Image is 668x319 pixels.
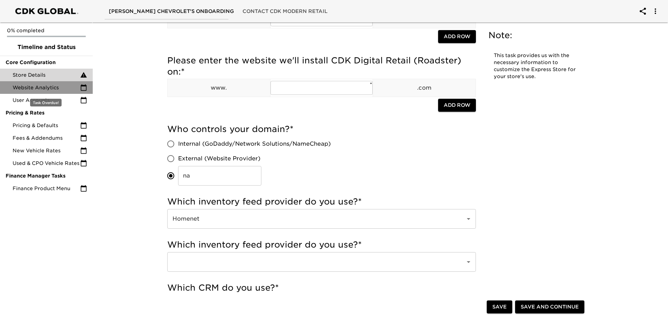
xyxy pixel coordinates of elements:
button: Add Row [438,99,476,112]
button: account of current user [634,3,651,20]
button: account of current user [647,3,664,20]
span: Finance Manager Tasks [6,172,87,179]
span: Add Row [444,101,470,110]
button: Open [464,257,473,267]
p: www. [168,84,270,92]
h5: Who controls your domain? [167,124,476,135]
span: Used & CPO Vehicle Rates [13,160,80,167]
button: Save and Continue [515,301,584,314]
span: Timeline and Status [6,43,87,51]
span: Save [492,303,507,312]
button: Open [464,214,473,224]
button: Add Row [438,30,476,43]
span: Pricing & Rates [6,109,87,116]
h5: Which inventory feed provider do you use? [167,196,476,207]
span: New Vehicle Rates [13,147,80,154]
h5: Note: [488,30,583,41]
p: .com [373,84,476,92]
span: Finance Product Menu [13,185,80,192]
span: Website Analytics [13,84,80,91]
span: Contact CDK Modern Retail [242,7,328,16]
p: This task provides us with the necessary information to customize the Express Store for your stor... [494,52,578,80]
span: Add Row [444,32,470,41]
span: [PERSON_NAME] Chevrolet's Onboarding [109,7,234,16]
span: Store Details [13,71,80,78]
span: Core Configuration [6,59,87,66]
span: External (Website Provider) [178,154,260,163]
span: Fees & Addendums [13,134,80,141]
span: Save and Continue [521,303,579,312]
span: User Accounts [13,97,80,104]
p: 0% completed [7,27,86,34]
h5: Which CRM do you use? [167,282,476,293]
span: Internal (GoDaddy/Network Solutions/NameCheap) [178,140,331,148]
button: Save [487,301,512,314]
input: Other [178,166,261,186]
h5: Please enter the website we'll install CDK Digital Retail (Roadster) on: [167,55,476,77]
span: Pricing & Defaults [13,122,80,129]
h5: Which inventory feed provider do you use? [167,239,476,250]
